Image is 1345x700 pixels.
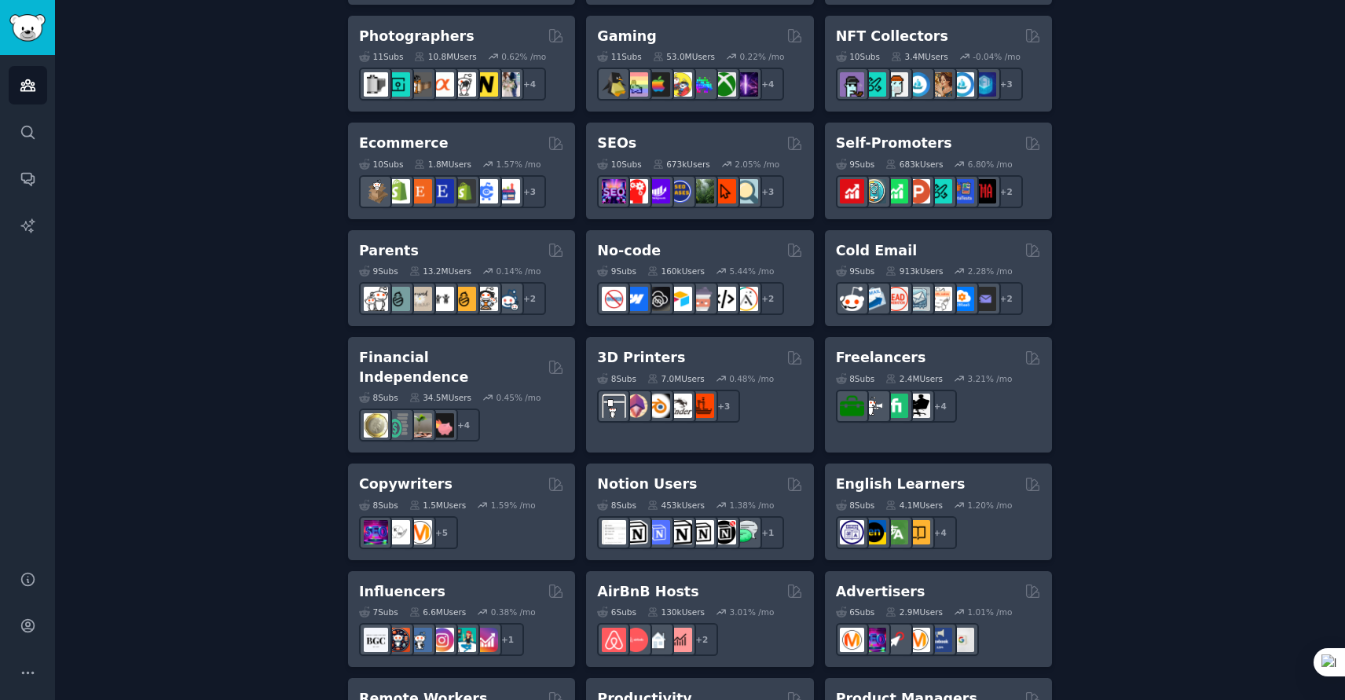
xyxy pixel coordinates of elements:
[602,628,626,652] img: airbnb_hosts
[408,628,432,652] img: Instagram
[836,500,875,511] div: 8 Sub s
[990,175,1023,208] div: + 2
[496,179,520,203] img: ecommerce_growth
[624,72,648,97] img: CozyGamers
[496,287,520,311] img: Parents
[668,72,692,97] img: GamerPals
[972,72,996,97] img: DigitalItems
[602,520,626,544] img: Notiontemplates
[497,392,541,403] div: 0.45 % /mo
[690,72,714,97] img: gamers
[408,287,432,311] img: beyondthebump
[668,287,692,311] img: Airtable
[836,241,917,261] h2: Cold Email
[452,179,476,203] img: reviewmyshopify
[751,68,784,101] div: + 4
[602,179,626,203] img: SEO_Digital_Marketing
[597,373,636,384] div: 8 Sub s
[359,266,398,277] div: 9 Sub s
[885,159,943,170] div: 683k Users
[734,179,758,203] img: The_SEO
[602,72,626,97] img: linux_gaming
[624,520,648,544] img: notioncreations
[836,348,926,368] h2: Freelancers
[928,628,952,652] img: FacebookAds
[447,409,480,442] div: + 4
[597,475,697,494] h2: Notion Users
[668,179,692,203] img: SEO_cases
[734,287,758,311] img: Adalo
[712,520,736,544] img: BestNotionTemplates
[359,27,475,46] h2: Photographers
[491,607,536,618] div: 0.38 % /mo
[624,628,648,652] img: AirBnBHosts
[359,475,453,494] h2: Copywriters
[924,516,957,549] div: + 4
[646,520,670,544] img: FreeNotionTemplates
[474,179,498,203] img: ecommercemarketing
[597,582,698,602] h2: AirBnB Hosts
[685,623,718,656] div: + 2
[690,520,714,544] img: AskNotion
[668,628,692,652] img: AirBnBInvesting
[597,134,636,153] h2: SEOs
[474,628,498,652] img: InstagramGrowthTips
[359,500,398,511] div: 8 Sub s
[906,394,930,418] img: Freelancers
[885,607,943,618] div: 2.9M Users
[862,179,886,203] img: AppIdeas
[624,179,648,203] img: TechSEO
[884,394,908,418] img: Fiverr
[885,266,943,277] div: 913k Users
[862,287,886,311] img: Emailmarketing
[735,159,779,170] div: 2.05 % /mo
[653,159,710,170] div: 673k Users
[359,607,398,618] div: 7 Sub s
[653,51,715,62] div: 53.0M Users
[513,175,546,208] div: + 3
[950,72,974,97] img: OpenseaMarket
[624,287,648,311] img: webflow
[690,287,714,311] img: nocodelowcode
[409,392,471,403] div: 34.5M Users
[647,373,705,384] div: 7.0M Users
[668,520,692,544] img: NotionGeeks
[359,582,445,602] h2: Influencers
[990,68,1023,101] div: + 3
[646,628,670,652] img: rentalproperties
[597,51,641,62] div: 11 Sub s
[836,373,875,384] div: 8 Sub s
[840,520,864,544] img: languagelearning
[862,394,886,418] img: freelance_forhire
[496,72,520,97] img: WeddingPhotography
[386,520,410,544] img: KeepWriting
[862,72,886,97] img: NFTMarketplace
[884,628,908,652] img: PPC
[751,175,784,208] div: + 3
[408,72,432,97] img: AnalogCommunity
[840,628,864,652] img: marketing
[497,266,541,277] div: 0.14 % /mo
[836,27,948,46] h2: NFT Collectors
[646,72,670,97] img: macgaming
[597,266,636,277] div: 9 Sub s
[597,241,661,261] h2: No-code
[647,266,705,277] div: 160k Users
[990,282,1023,315] div: + 2
[386,179,410,203] img: shopify
[950,179,974,203] img: betatests
[740,51,785,62] div: 0.22 % /mo
[425,516,458,549] div: + 5
[359,134,449,153] h2: Ecommerce
[884,72,908,97] img: NFTmarket
[840,72,864,97] img: NFTExchange
[751,516,784,549] div: + 1
[597,159,641,170] div: 10 Sub s
[836,582,925,602] h2: Advertisers
[430,179,454,203] img: EtsySellers
[840,179,864,203] img: youtubepromotion
[729,373,774,384] div: 0.48 % /mo
[9,14,46,42] img: GummySearch logo
[836,266,875,277] div: 9 Sub s
[597,500,636,511] div: 8 Sub s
